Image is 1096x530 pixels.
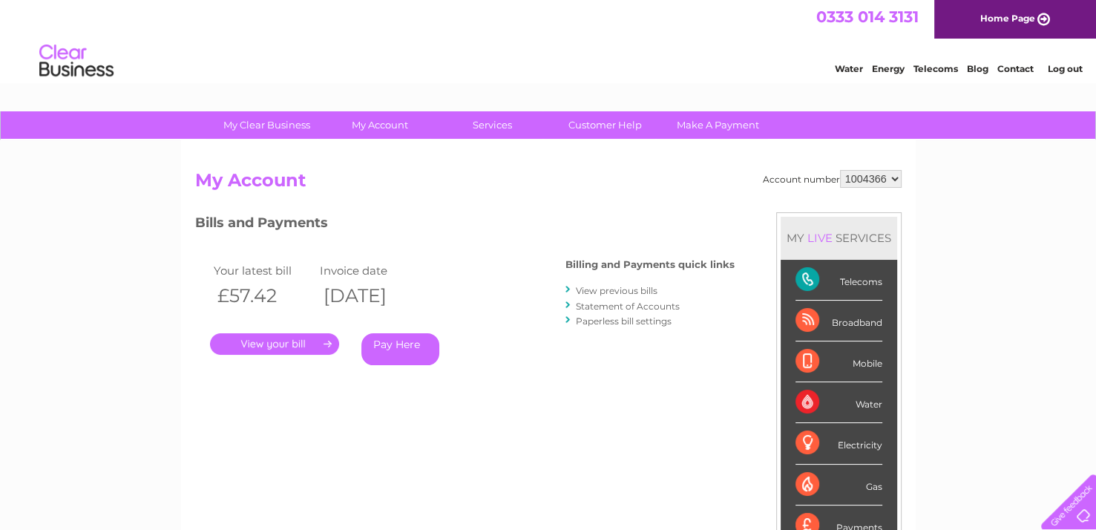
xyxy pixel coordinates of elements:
[816,7,919,26] a: 0333 014 3131
[431,111,554,139] a: Services
[576,315,672,327] a: Paperless bill settings
[210,281,317,311] th: £57.42
[195,212,735,238] h3: Bills and Payments
[576,301,680,312] a: Statement of Accounts
[565,259,735,270] h4: Billing and Payments quick links
[1047,63,1082,74] a: Log out
[835,63,863,74] a: Water
[544,111,666,139] a: Customer Help
[997,63,1034,74] a: Contact
[763,170,902,188] div: Account number
[198,8,899,72] div: Clear Business is a trading name of Verastar Limited (registered in [GEOGRAPHIC_DATA] No. 3667643...
[316,261,423,281] td: Invoice date
[210,261,317,281] td: Your latest bill
[657,111,779,139] a: Make A Payment
[795,382,882,423] div: Water
[318,111,441,139] a: My Account
[967,63,988,74] a: Blog
[195,170,902,198] h2: My Account
[795,341,882,382] div: Mobile
[206,111,328,139] a: My Clear Business
[795,260,882,301] div: Telecoms
[804,231,836,245] div: LIVE
[210,333,339,355] a: .
[795,301,882,341] div: Broadband
[316,281,423,311] th: [DATE]
[913,63,958,74] a: Telecoms
[781,217,897,259] div: MY SERVICES
[795,423,882,464] div: Electricity
[39,39,114,84] img: logo.png
[361,333,439,365] a: Pay Here
[576,285,657,296] a: View previous bills
[872,63,905,74] a: Energy
[795,465,882,506] div: Gas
